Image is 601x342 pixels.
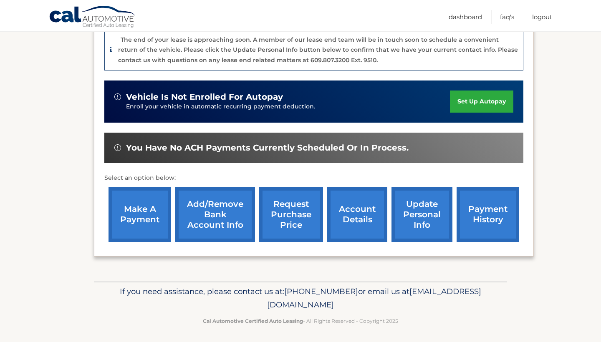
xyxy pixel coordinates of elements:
[126,102,450,111] p: Enroll your vehicle in automatic recurring payment deduction.
[99,317,502,325] p: - All Rights Reserved - Copyright 2025
[391,187,452,242] a: update personal info
[532,10,552,24] a: Logout
[104,173,523,183] p: Select an option below:
[109,187,171,242] a: make a payment
[450,91,513,113] a: set up autopay
[284,287,358,296] span: [PHONE_NUMBER]
[114,93,121,100] img: alert-white.svg
[126,143,409,153] span: You have no ACH payments currently scheduled or in process.
[114,144,121,151] img: alert-white.svg
[500,10,514,24] a: FAQ's
[449,10,482,24] a: Dashboard
[49,5,136,30] a: Cal Automotive
[327,187,387,242] a: account details
[99,285,502,312] p: If you need assistance, please contact us at: or email us at
[118,36,518,64] p: The end of your lease is approaching soon. A member of our lease end team will be in touch soon t...
[175,187,255,242] a: Add/Remove bank account info
[126,92,283,102] span: vehicle is not enrolled for autopay
[457,187,519,242] a: payment history
[259,187,323,242] a: request purchase price
[203,318,303,324] strong: Cal Automotive Certified Auto Leasing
